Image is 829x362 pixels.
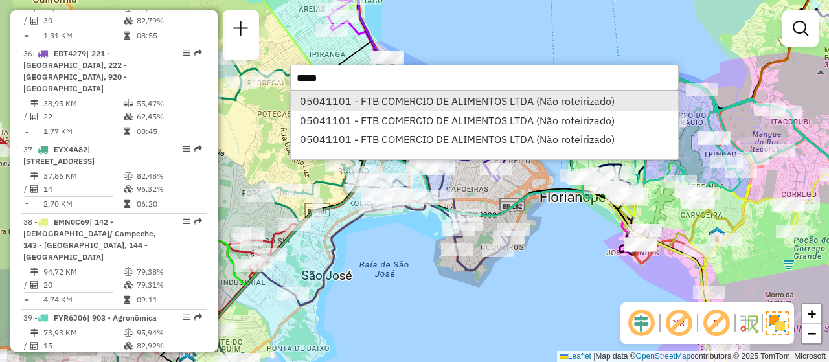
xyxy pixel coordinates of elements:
td: 82,92% [136,339,201,352]
em: Opções [183,49,190,57]
i: Tempo total em rota [124,128,130,135]
img: Exibir/Ocultar setores [766,311,789,335]
td: 95,94% [136,326,201,339]
td: 38,95 KM [43,97,123,110]
td: 37,86 KM [43,170,123,183]
td: = [23,29,30,42]
i: % de utilização da cubagem [124,342,133,350]
ul: Option List [291,91,678,149]
td: 14 [43,183,123,196]
td: = [23,198,30,210]
td: = [23,125,30,138]
span: Exibir rótulo [701,308,732,339]
td: 06:20 [136,198,201,210]
i: Distância Total [30,329,38,337]
td: 79,31% [136,278,201,291]
i: Tempo total em rota [124,32,130,40]
i: Total de Atividades [30,281,38,289]
td: 1,77 KM [43,125,123,138]
i: % de utilização do peso [124,172,133,180]
i: Distância Total [30,268,38,276]
li: [object Object] [291,91,678,111]
span: 36 - [23,49,127,93]
td: 79,38% [136,266,201,278]
td: 15 [43,339,123,352]
span: | 903 - Agronômica [87,313,157,322]
td: 62,45% [136,110,201,123]
i: Total de Atividades [30,185,38,193]
td: / [23,339,30,352]
i: % de utilização da cubagem [124,17,133,25]
td: = [23,293,30,306]
em: Rota exportada [194,313,202,321]
a: OpenStreetMap [636,352,691,361]
td: 22 [43,110,123,123]
i: Distância Total [30,100,38,107]
td: 55,47% [136,97,201,110]
i: % de utilização do peso [124,329,133,337]
i: Tempo total em rota [124,296,130,304]
a: Leaflet [560,352,591,361]
i: Total de Atividades [30,113,38,120]
td: 4,74 KM [43,293,123,306]
td: 1,31 KM [43,29,123,42]
em: Opções [183,313,190,321]
span: EMN0C69 [54,217,89,227]
i: % de utilização do peso [124,268,133,276]
td: 08:55 [136,29,201,42]
span: EYX4A82 [54,144,87,154]
td: / [23,14,30,27]
a: Zoom out [802,324,821,343]
i: Distância Total [30,172,38,180]
span: 38 - [23,217,156,262]
span: Exibir NR [663,308,694,339]
span: | [593,352,595,361]
span: + [808,306,816,322]
td: / [23,278,30,291]
span: 39 - [23,313,157,322]
td: 96,32% [136,183,201,196]
td: 30 [43,14,123,27]
td: 08:45 [136,125,201,138]
i: % de utilização da cubagem [124,281,133,289]
td: 09:11 [136,293,201,306]
td: / [23,183,30,196]
em: Rota exportada [194,49,202,57]
i: Total de Atividades [30,17,38,25]
i: % de utilização da cubagem [124,113,133,120]
td: 20 [43,278,123,291]
i: % de utilização da cubagem [124,185,133,193]
div: Map data © contributors,© 2025 TomTom, Microsoft [557,351,829,362]
span: 37 - [23,144,95,166]
span: | 142 - [DEMOGRAPHIC_DATA]/ Campeche, 143 - [GEOGRAPHIC_DATA], 144 - [GEOGRAPHIC_DATA] [23,217,156,262]
td: 94,72 KM [43,266,123,278]
td: 73,93 KM [43,326,123,339]
td: 82,48% [136,170,201,183]
td: 82,79% [136,14,201,27]
em: Rota exportada [194,145,202,153]
a: Exibir filtros [788,16,813,41]
span: − [808,325,816,341]
span: Ocultar deslocamento [626,308,657,339]
span: FYR6J06 [54,313,87,322]
li: [object Object] [291,130,678,149]
td: 2,70 KM [43,198,123,210]
em: Rota exportada [194,218,202,225]
a: Zoom in [802,304,821,324]
img: Fluxo de ruas [738,313,759,334]
a: Nova sessão e pesquisa [228,16,254,45]
td: / [23,110,30,123]
span: EBT4279 [54,49,86,58]
em: Opções [183,145,190,153]
em: Opções [183,218,190,225]
i: Tempo total em rota [124,200,130,208]
i: % de utilização do peso [124,100,133,107]
li: [object Object] [291,111,678,130]
i: Total de Atividades [30,342,38,350]
img: Ilha Centro [709,226,725,243]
